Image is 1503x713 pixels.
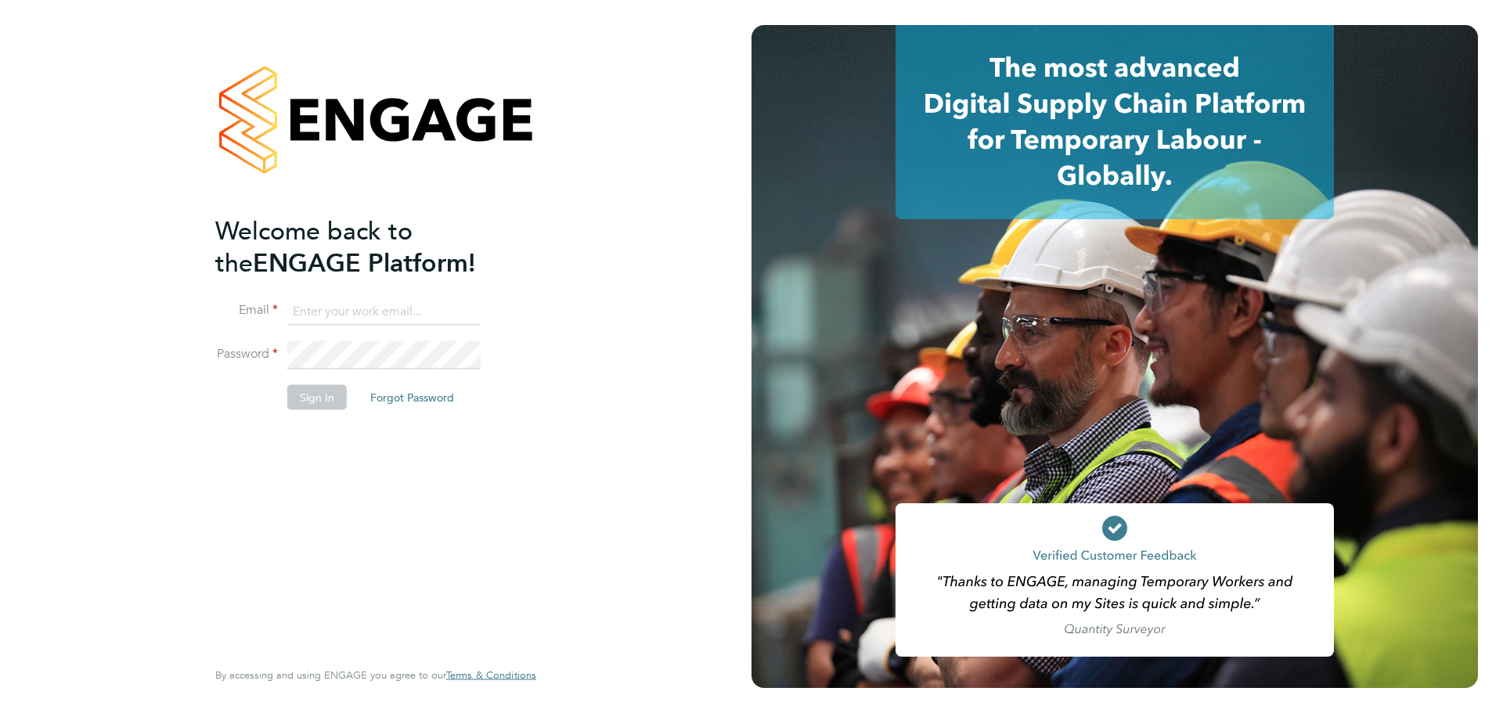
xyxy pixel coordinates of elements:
a: Terms & Conditions [446,669,536,682]
h2: ENGAGE Platform! [215,214,521,279]
button: Forgot Password [358,385,467,410]
label: Email [215,302,278,319]
span: Welcome back to the [215,215,413,278]
span: Terms & Conditions [446,668,536,682]
label: Password [215,346,278,362]
input: Enter your work email... [287,297,481,326]
button: Sign In [287,385,347,410]
span: By accessing and using ENGAGE you agree to our [215,668,536,682]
